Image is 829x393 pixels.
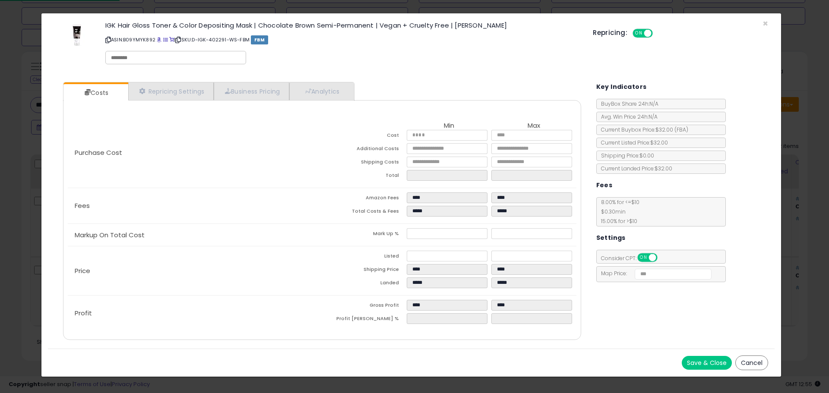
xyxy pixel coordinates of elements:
[597,198,639,225] span: 8.00 % for <= $10
[682,356,732,370] button: Save & Close
[597,126,688,133] span: Current Buybox Price:
[128,82,214,100] a: Repricing Settings
[214,82,289,100] a: Business Pricing
[652,30,665,37] span: OFF
[157,36,161,43] a: BuyBox page
[322,170,407,183] td: Total
[597,217,637,225] span: 15.00 % for > $10
[407,122,491,130] th: Min
[596,233,626,243] h5: Settings
[68,232,322,239] p: Markup On Total Cost
[597,270,712,277] span: Map Price:
[322,251,407,264] td: Listed
[322,300,407,313] td: Gross Profit
[251,35,268,44] span: FBM
[597,100,658,107] span: BuyBox Share 24h: N/A
[597,152,654,159] span: Shipping Price: $0.00
[322,313,407,327] td: Profit [PERSON_NAME] %
[735,355,768,370] button: Cancel
[638,254,649,261] span: ON
[322,143,407,157] td: Additional Costs
[322,130,407,143] td: Cost
[491,122,576,130] th: Max
[593,29,627,36] h5: Repricing:
[597,165,672,172] span: Current Landed Price: $32.00
[68,310,322,317] p: Profit
[64,22,90,48] img: 31miagsUBJL._SL60_.jpg
[68,149,322,156] p: Purchase Cost
[68,267,322,274] p: Price
[322,157,407,170] td: Shipping Costs
[633,30,644,37] span: ON
[596,180,613,191] h5: Fees
[655,126,688,133] span: $32.00
[322,206,407,219] td: Total Costs & Fees
[163,36,168,43] a: All offer listings
[63,84,127,101] a: Costs
[289,82,353,100] a: Analytics
[68,202,322,209] p: Fees
[322,192,407,206] td: Amazon Fees
[763,17,768,30] span: ×
[674,126,688,133] span: ( FBA )
[105,22,580,28] h3: IGK Hair Gloss Toner & Color Depositing Mask | Chocolate Brown Semi-Permanent | Vegan + Cruelty F...
[596,82,647,92] h5: Key Indicators
[597,113,658,120] span: Avg. Win Price 24h: N/A
[597,255,669,262] span: Consider CPT:
[597,139,668,146] span: Current Listed Price: $32.00
[322,264,407,277] td: Shipping Price
[322,228,407,242] td: Mark Up %
[597,208,626,215] span: $0.30 min
[322,277,407,291] td: Landed
[656,254,670,261] span: OFF
[169,36,174,43] a: Your listing only
[105,33,580,47] p: ASIN: B09YMYK892 | SKU: D-IGK-402291-WS-FBM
